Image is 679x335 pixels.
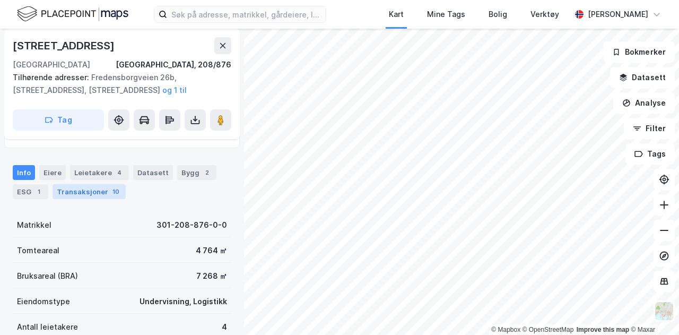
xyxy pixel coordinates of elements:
div: [GEOGRAPHIC_DATA] [13,58,90,71]
div: ESG [13,184,48,199]
div: Kontrollprogram for chat [626,284,679,335]
div: Bygg [177,165,216,180]
a: OpenStreetMap [523,326,574,333]
div: 301-208-876-0-0 [156,219,227,231]
div: Bruksareal (BRA) [17,270,78,282]
div: Kart [389,8,404,21]
a: Improve this map [577,326,629,333]
div: Eiere [39,165,66,180]
button: Filter [624,118,675,139]
div: Eiendomstype [17,295,70,308]
div: Datasett [133,165,173,180]
div: 7 268 ㎡ [196,270,227,282]
div: [PERSON_NAME] [588,8,648,21]
div: Matrikkel [17,219,51,231]
a: Mapbox [491,326,520,333]
div: Antall leietakere [17,321,78,333]
div: Undervisning, Logistikk [140,295,227,308]
button: Bokmerker [603,41,675,63]
div: [STREET_ADDRESS] [13,37,117,54]
div: Verktøy [530,8,559,21]
div: Leietakere [70,165,129,180]
button: Tags [625,143,675,165]
div: 1 [33,186,44,197]
div: 4 [222,321,227,333]
div: Transaksjoner [53,184,126,199]
input: Søk på adresse, matrikkel, gårdeiere, leietakere eller personer [167,6,326,22]
button: Analyse [613,92,675,114]
button: Datasett [610,67,675,88]
div: Info [13,165,35,180]
div: Tomteareal [17,244,59,257]
iframe: Chat Widget [626,284,679,335]
button: Tag [13,109,104,131]
div: 2 [202,167,212,178]
img: logo.f888ab2527a4732fd821a326f86c7f29.svg [17,5,128,23]
div: [GEOGRAPHIC_DATA], 208/876 [116,58,231,71]
div: Mine Tags [427,8,465,21]
span: Tilhørende adresser: [13,73,91,82]
div: 10 [110,186,121,197]
div: 4 [114,167,125,178]
div: 4 764 ㎡ [196,244,227,257]
div: Fredensborgveien 26b, [STREET_ADDRESS], [STREET_ADDRESS] [13,71,223,97]
div: Bolig [489,8,507,21]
